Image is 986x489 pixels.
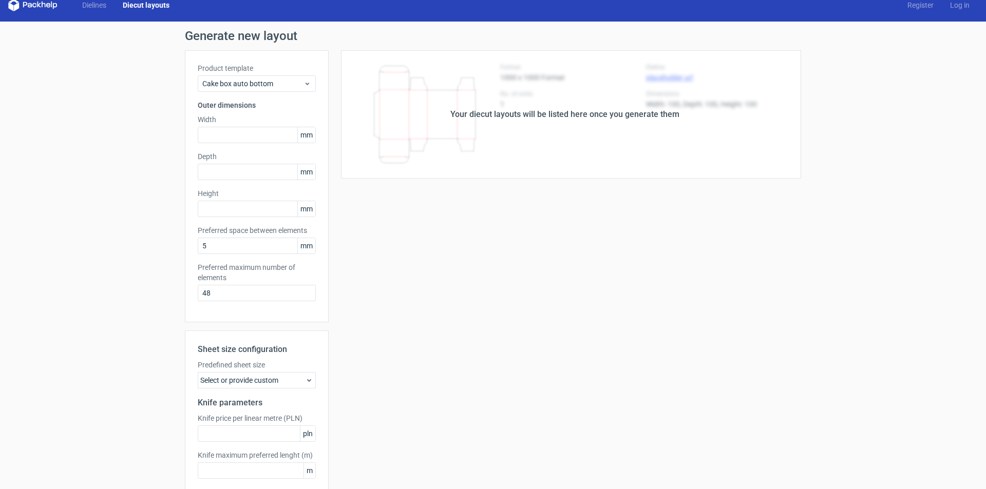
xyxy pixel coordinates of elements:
[198,114,316,125] label: Width
[202,79,304,89] span: Cake box auto bottom
[198,100,316,110] h3: Outer dimensions
[198,397,316,409] h2: Knife parameters
[304,463,315,478] span: m
[297,127,315,143] span: mm
[198,225,316,236] label: Preferred space between elements
[198,372,316,388] div: Select or provide custom
[185,30,801,42] h1: Generate new layout
[198,450,316,460] label: Knife maximum preferred lenght (m)
[198,360,316,370] label: Predefined sheet size
[297,201,315,217] span: mm
[198,343,316,356] h2: Sheet size configuration
[198,413,316,423] label: Knife price per linear metre (PLN)
[300,426,315,441] span: pln
[198,262,316,283] label: Preferred maximum number of elements
[297,238,315,253] span: mm
[198,188,316,199] label: Height
[450,108,679,121] div: Your diecut layouts will be listed here once you generate them
[198,151,316,162] label: Depth
[297,164,315,180] span: mm
[198,63,316,73] label: Product template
